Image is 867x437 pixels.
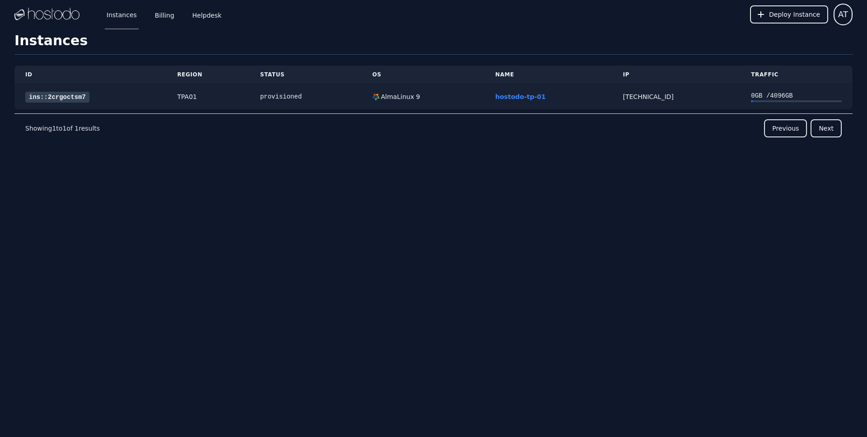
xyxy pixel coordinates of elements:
[260,92,351,101] div: provisioned
[177,92,238,101] div: TPA01
[362,66,485,84] th: OS
[751,91,842,100] div: 0 GB / 4096 GB
[764,119,807,137] button: Previous
[249,66,362,84] th: Status
[14,66,166,84] th: ID
[14,8,79,21] img: Logo
[623,92,730,101] div: [TECHNICAL_ID]
[379,92,420,101] div: AlmaLinux 9
[811,119,842,137] button: Next
[75,125,79,132] span: 1
[52,125,56,132] span: 1
[834,4,853,25] button: User menu
[25,92,89,103] a: ins::2crgoctsm7
[612,66,741,84] th: IP
[25,124,100,133] p: Showing to of results
[838,8,848,21] span: AT
[495,93,546,100] a: hostodo-tp-01
[769,10,820,19] span: Deploy Instance
[485,66,612,84] th: Name
[14,33,853,55] h1: Instances
[373,94,379,100] img: AlmaLinux 9
[14,113,853,143] nav: Pagination
[166,66,249,84] th: Region
[740,66,853,84] th: Traffic
[750,5,828,23] button: Deploy Instance
[62,125,66,132] span: 1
